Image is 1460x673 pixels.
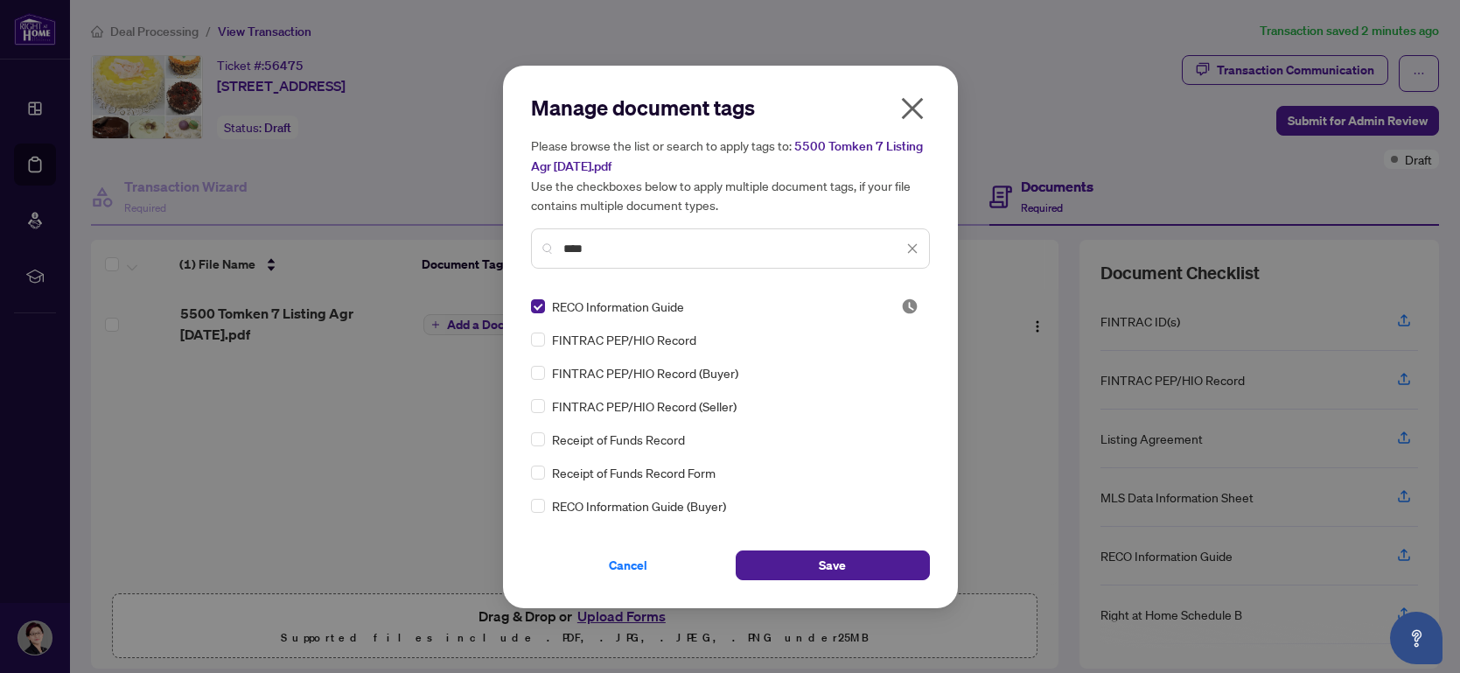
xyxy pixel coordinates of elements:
h2: Manage document tags [531,94,930,122]
span: Cancel [609,551,647,579]
span: close [898,95,926,123]
button: Open asap [1390,612,1443,664]
span: FINTRAC PEP/HIO Record (Buyer) [552,363,738,382]
span: Receipt of Funds Record Form [552,463,716,482]
span: Save [819,551,846,579]
button: Save [736,550,930,580]
span: Pending Review [901,298,919,315]
button: Cancel [531,550,725,580]
span: Receipt of Funds Record [552,430,685,449]
img: status [901,298,919,315]
span: RECO Information Guide [552,297,684,316]
h5: Please browse the list or search to apply tags to: Use the checkboxes below to apply multiple doc... [531,136,930,214]
span: 5500 Tomken 7 Listing Agr [DATE].pdf [531,138,923,174]
span: close [906,242,919,255]
span: RECO Information Guide (Buyer) [552,496,726,515]
span: FINTRAC PEP/HIO Record [552,330,696,349]
span: FINTRAC PEP/HIO Record (Seller) [552,396,737,416]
